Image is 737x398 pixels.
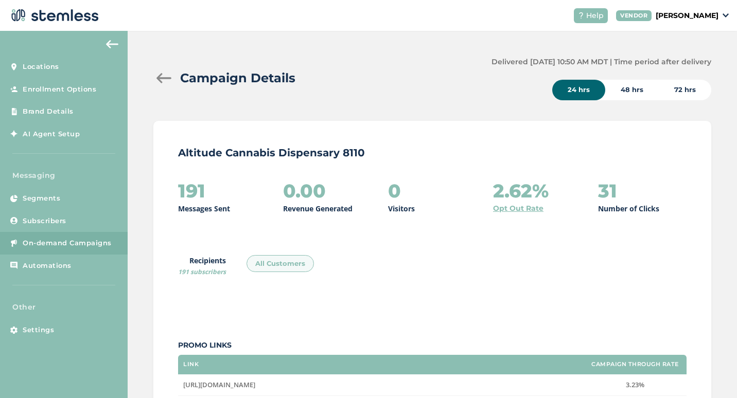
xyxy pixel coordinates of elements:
[106,40,118,48] img: icon-arrow-back-accent-c549486e.svg
[23,325,54,335] span: Settings
[388,203,415,214] p: Visitors
[578,12,584,19] img: icon-help-white-03924b79.svg
[388,180,401,201] h2: 0
[586,10,604,21] span: Help
[247,255,314,273] div: All Customers
[23,84,96,95] span: Enrollment Options
[626,380,644,389] span: 3.23%
[659,80,711,100] div: 72 hrs
[183,361,199,368] label: Link
[598,203,659,214] p: Number of Clicks
[178,203,230,214] p: Messages Sent
[178,267,226,276] span: 191 subscribers
[493,203,543,214] a: Opt Out Rate
[589,381,681,389] label: 3.23%
[492,57,711,67] label: Delivered [DATE] 10:50 AM MDT | Time period after delivery
[283,180,326,201] h2: 0.00
[183,381,578,389] label: https://www.nmaltitude.com/rio-rancho-1
[183,380,255,389] span: [URL][DOMAIN_NAME]
[23,193,60,204] span: Segments
[283,203,353,214] p: Revenue Generated
[180,69,295,87] h2: Campaign Details
[178,180,205,201] h2: 191
[605,80,659,100] div: 48 hrs
[23,62,59,72] span: Locations
[23,238,112,248] span: On-demand Campaigns
[552,80,605,100] div: 24 hrs
[598,180,617,201] h2: 31
[591,361,679,368] label: Campaign Through Rate
[686,349,737,398] iframe: Chat Widget
[23,261,72,271] span: Automations
[723,13,729,17] img: icon_down-arrow-small-66adaf34.svg
[178,146,687,160] p: Altitude Cannabis Dispensary 8110
[23,106,74,117] span: Brand Details
[8,5,99,26] img: logo-dark-0685b13c.svg
[656,10,718,21] p: [PERSON_NAME]
[493,180,549,201] h2: 2.62%
[23,216,66,226] span: Subscribers
[178,340,687,351] label: Promo Links
[616,10,652,21] div: VENDOR
[178,255,226,277] label: Recipients
[23,129,80,139] span: AI Agent Setup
